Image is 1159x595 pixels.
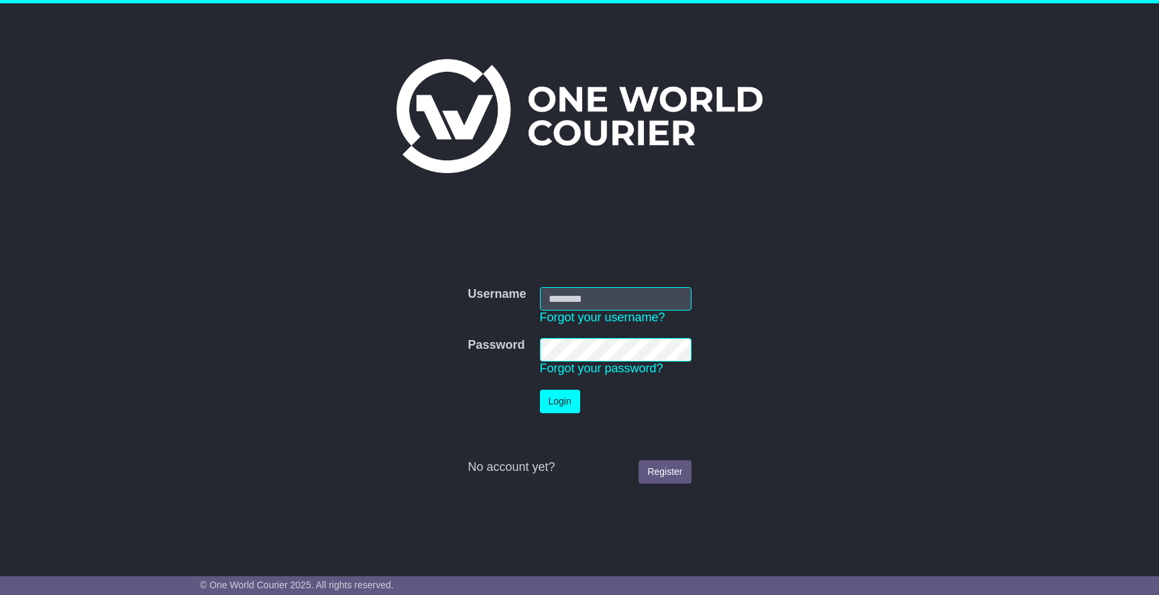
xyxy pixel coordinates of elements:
span: © One World Courier 2025. All rights reserved. [200,580,394,590]
label: Username [467,287,526,302]
div: No account yet? [467,460,691,475]
label: Password [467,338,525,353]
a: Forgot your username? [540,311,665,324]
a: Forgot your password? [540,362,663,375]
img: One World [396,59,763,173]
a: Register [639,460,691,484]
button: Login [540,390,580,413]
